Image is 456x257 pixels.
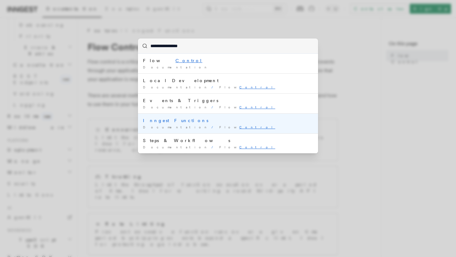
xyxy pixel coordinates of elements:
[239,85,275,89] mark: Control
[219,125,275,129] span: Flow
[143,57,313,64] div: Flow
[143,97,313,104] div: Events & Triggers
[143,77,313,84] div: Local Development
[211,85,217,89] span: /
[239,105,275,109] mark: Control
[239,125,275,129] mark: Control
[219,145,275,149] span: Flow
[219,105,275,109] span: Flow
[211,125,217,129] span: /
[143,125,209,129] span: Documentation
[219,85,275,89] span: Flow
[143,85,209,89] span: Documentation
[143,65,209,69] span: Documentation
[143,137,313,144] div: Steps & Workflows
[143,105,209,109] span: Documentation
[143,145,209,149] span: Documentation
[211,145,217,149] span: /
[143,117,313,124] div: Inngest Functions
[211,105,217,109] span: /
[175,58,202,63] mark: Control
[239,145,275,149] mark: Control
